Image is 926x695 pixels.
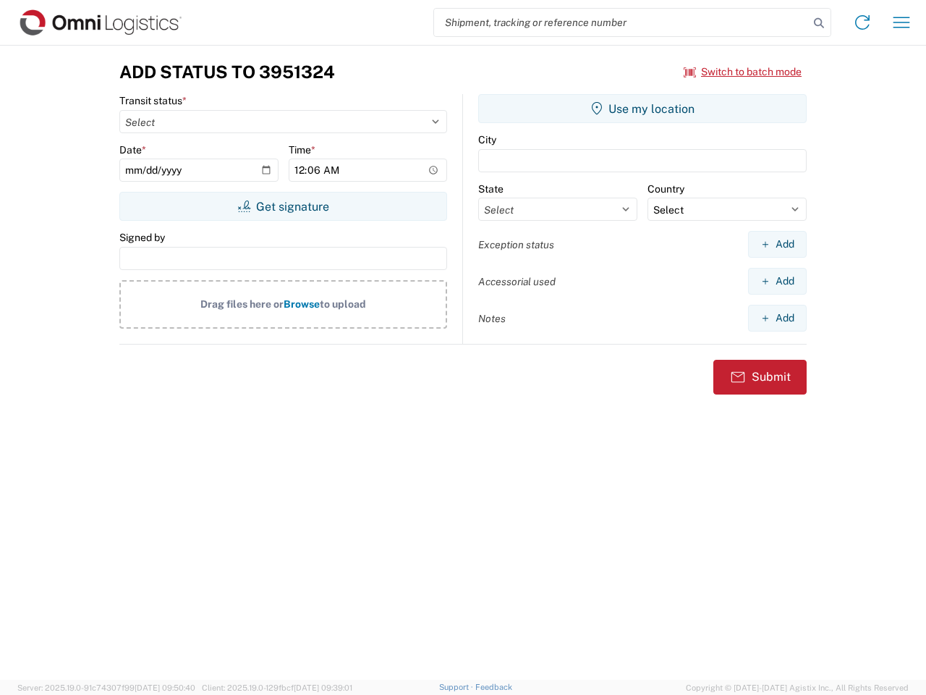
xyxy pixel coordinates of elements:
[478,275,556,288] label: Accessorial used
[119,231,165,244] label: Signed by
[119,143,146,156] label: Date
[478,238,554,251] label: Exception status
[478,133,496,146] label: City
[475,683,512,691] a: Feedback
[478,182,504,195] label: State
[289,143,315,156] label: Time
[684,60,802,84] button: Switch to batch mode
[320,298,366,310] span: to upload
[119,62,335,83] h3: Add Status to 3951324
[294,683,352,692] span: [DATE] 09:39:01
[647,182,684,195] label: Country
[284,298,320,310] span: Browse
[478,94,807,123] button: Use my location
[439,683,475,691] a: Support
[478,312,506,325] label: Notes
[748,305,807,332] button: Add
[686,681,909,694] span: Copyright © [DATE]-[DATE] Agistix Inc., All Rights Reserved
[748,231,807,258] button: Add
[748,268,807,295] button: Add
[434,9,809,36] input: Shipment, tracking or reference number
[17,683,195,692] span: Server: 2025.19.0-91c74307f99
[202,683,352,692] span: Client: 2025.19.0-129fbcf
[200,298,284,310] span: Drag files here or
[135,683,195,692] span: [DATE] 09:50:40
[713,360,807,395] button: Submit
[119,94,187,107] label: Transit status
[119,192,447,221] button: Get signature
